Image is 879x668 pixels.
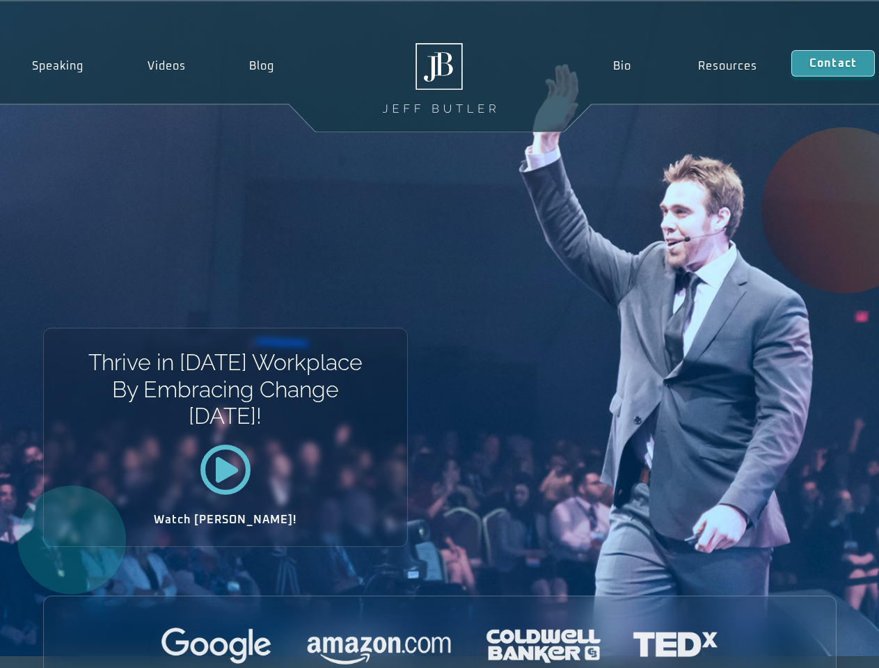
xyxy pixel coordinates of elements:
h2: Watch [PERSON_NAME]! [93,514,358,525]
h1: Thrive in [DATE] Workplace By Embracing Change [DATE]! [87,349,363,429]
a: Bio [579,50,665,82]
a: Blog [217,50,306,82]
a: Videos [116,50,218,82]
span: Contact [809,58,857,69]
a: Contact [791,50,875,77]
a: Resources [665,50,791,82]
nav: Menu [579,50,791,82]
